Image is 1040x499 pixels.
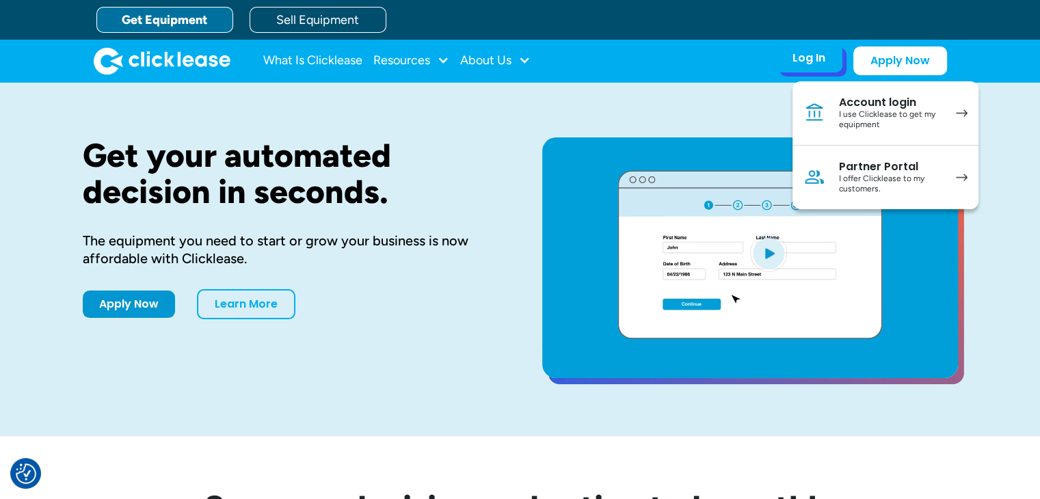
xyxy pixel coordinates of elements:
h1: Get your automated decision in seconds. [83,137,498,210]
a: open lightbox [542,137,958,378]
div: About Us [460,47,531,75]
div: Partner Portal [839,160,942,174]
div: Log In [792,51,825,65]
div: I offer Clicklease to my customers. [839,174,942,195]
img: Bank icon [803,102,825,124]
img: Revisit consent button [16,463,36,484]
a: home [94,47,230,75]
a: Sell Equipment [250,7,386,33]
a: Get Equipment [96,7,233,33]
img: arrow [956,109,968,117]
button: Consent Preferences [16,463,36,484]
img: Blue play button logo on a light blue circular background [750,234,787,272]
a: What Is Clicklease [263,47,362,75]
a: Apply Now [853,46,947,75]
img: Clicklease logo [94,47,230,75]
div: Resources [373,47,449,75]
img: Person icon [803,166,825,188]
a: Partner PortalI offer Clicklease to my customers. [792,146,978,209]
nav: Log In [792,81,978,209]
div: The equipment you need to start or grow your business is now affordable with Clicklease. [83,232,498,267]
a: Account loginI use Clicklease to get my equipment [792,81,978,146]
div: Account login [839,96,942,109]
a: Learn More [197,289,295,319]
a: Apply Now [83,291,175,318]
img: arrow [956,174,968,181]
div: I use Clicklease to get my equipment [839,109,942,131]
